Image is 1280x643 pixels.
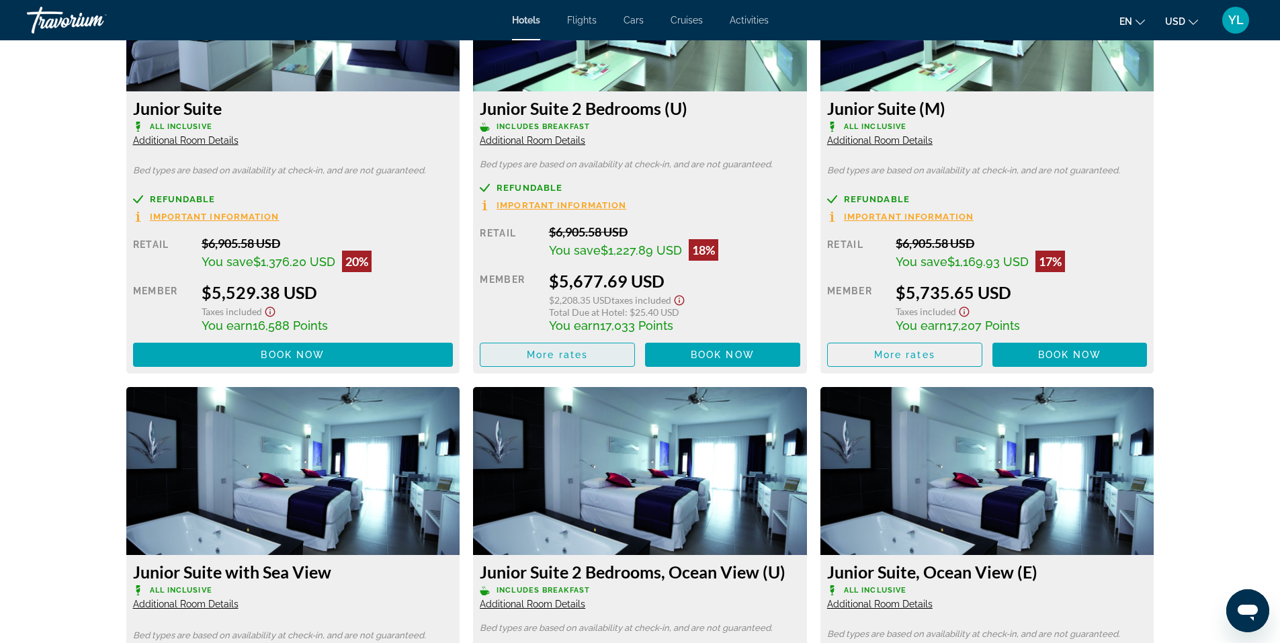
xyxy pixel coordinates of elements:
button: Change language [1119,11,1145,31]
img: 1286a42b-4e96-45f8-86ef-1b7e9bdfbf23.jpeg [126,387,460,555]
span: You earn [202,318,253,333]
p: Bed types are based on availability at check-in, and are not guaranteed. [133,166,454,175]
span: Taxes included [202,306,262,317]
span: $1,227.89 USD [601,243,682,257]
a: Cars [624,15,644,26]
span: You save [549,243,601,257]
span: 17,033 Points [600,318,673,333]
span: You earn [896,318,947,333]
button: Book now [133,343,454,367]
div: Retail [133,236,191,272]
a: Refundable [480,183,800,193]
span: $1,169.93 USD [947,255,1029,269]
p: Bed types are based on availability at check-in, and are not guaranteed. [133,631,454,640]
span: $2,208.35 USD [549,294,611,306]
span: All Inclusive [150,122,212,131]
img: 1286a42b-4e96-45f8-86ef-1b7e9bdfbf23.jpeg [820,387,1154,555]
iframe: Button to launch messaging window [1226,589,1269,632]
h3: Junior Suite, Ocean View (E) [827,562,1148,582]
span: 16,588 Points [253,318,328,333]
span: Additional Room Details [827,135,933,146]
span: 17,207 Points [947,318,1020,333]
img: 1286a42b-4e96-45f8-86ef-1b7e9bdfbf23.jpeg [473,387,807,555]
div: $5,529.38 USD [202,282,453,302]
div: $5,677.69 USD [549,271,800,291]
span: Refundable [844,195,910,204]
span: Additional Room Details [480,135,585,146]
a: Travorium [27,3,161,38]
div: $5,735.65 USD [896,282,1147,302]
span: Book now [261,349,325,360]
span: You save [202,255,253,269]
button: Important Information [480,200,626,211]
button: More rates [827,343,982,367]
span: All Inclusive [150,586,212,595]
span: Taxes included [896,306,956,317]
span: All Inclusive [844,586,906,595]
span: YL [1228,13,1244,27]
span: Taxes included [611,294,671,306]
div: : $25.40 USD [549,306,800,318]
div: Retail [827,236,886,272]
a: Hotels [512,15,540,26]
span: More rates [527,349,588,360]
a: Refundable [133,194,454,204]
span: Additional Room Details [827,599,933,609]
div: Retail [480,224,538,261]
span: Important Information [844,212,974,221]
div: Member [827,282,886,333]
p: Bed types are based on availability at check-in, and are not guaranteed. [480,160,800,169]
span: You save [896,255,947,269]
div: Member [133,282,191,333]
div: 20% [342,251,372,272]
a: Activities [730,15,769,26]
button: Show Taxes and Fees disclaimer [956,302,972,318]
p: Bed types are based on availability at check-in, and are not guaranteed. [827,630,1148,639]
button: User Menu [1218,6,1253,34]
span: Additional Room Details [480,599,585,609]
span: You earn [549,318,600,333]
button: Important Information [827,211,974,222]
div: Member [480,271,538,333]
button: More rates [480,343,635,367]
span: Includes Breakfast [497,122,590,131]
h3: Junior Suite (M) [827,98,1148,118]
p: Bed types are based on availability at check-in, and are not guaranteed. [480,624,800,633]
div: 18% [689,239,718,261]
span: Refundable [497,183,562,192]
a: Refundable [827,194,1148,204]
button: Show Taxes and Fees disclaimer [262,302,278,318]
span: Book now [691,349,755,360]
h3: Junior Suite with Sea View [133,562,454,582]
span: Includes Breakfast [497,586,590,595]
span: Refundable [150,195,216,204]
button: Book now [645,343,800,367]
button: Show Taxes and Fees disclaimer [671,291,687,306]
div: 17% [1035,251,1065,272]
button: Important Information [133,211,280,222]
div: $6,905.58 USD [202,236,453,251]
h3: Junior Suite [133,98,454,118]
span: Total Due at Hotel [549,306,625,318]
div: $6,905.58 USD [549,224,800,239]
p: Bed types are based on availability at check-in, and are not guaranteed. [827,166,1148,175]
span: More rates [874,349,935,360]
span: USD [1165,16,1185,27]
div: $6,905.58 USD [896,236,1147,251]
span: Additional Room Details [133,599,239,609]
h3: Junior Suite 2 Bedrooms (U) [480,98,800,118]
a: Cruises [671,15,703,26]
span: en [1119,16,1132,27]
span: All Inclusive [844,122,906,131]
span: $1,376.20 USD [253,255,335,269]
button: Change currency [1165,11,1198,31]
span: Additional Room Details [133,135,239,146]
span: Important Information [497,201,626,210]
span: Book now [1038,349,1102,360]
button: Book now [992,343,1148,367]
a: Flights [567,15,597,26]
